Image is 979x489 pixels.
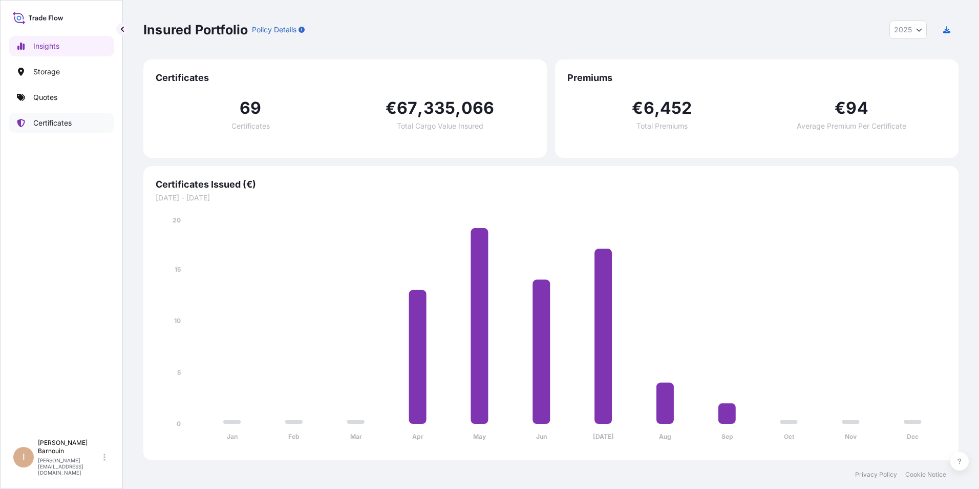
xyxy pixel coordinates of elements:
[846,100,868,116] span: 94
[423,100,456,116] span: 335
[455,100,461,116] span: ,
[567,72,946,84] span: Premiums
[9,62,114,82] a: Storage
[397,100,417,116] span: 67
[33,67,60,77] p: Storage
[636,123,688,130] span: Total Premiums
[721,433,733,440] tspan: Sep
[660,100,692,116] span: 452
[143,22,248,38] p: Insured Portfolio
[461,100,495,116] span: 066
[654,100,660,116] span: ,
[252,25,296,35] p: Policy Details
[33,41,59,51] p: Insights
[33,92,57,103] p: Quotes
[288,433,300,440] tspan: Feb
[156,72,535,84] span: Certificates
[9,87,114,108] a: Quotes
[412,433,423,440] tspan: Apr
[632,100,643,116] span: €
[156,178,946,191] span: Certificates Issued (€)
[23,452,25,462] span: I
[889,21,927,39] button: Year Selector
[231,123,270,130] span: Certificates
[417,100,423,116] span: ,
[177,369,181,376] tspan: 5
[797,123,906,130] span: Average Premium Per Certificate
[659,433,671,440] tspan: Aug
[9,36,114,56] a: Insights
[38,457,101,476] p: [PERSON_NAME][EMAIL_ADDRESS][DOMAIN_NAME]
[175,266,181,273] tspan: 15
[905,471,946,479] a: Cookie Notice
[38,439,101,455] p: [PERSON_NAME] Barnouin
[593,433,614,440] tspan: [DATE]
[240,100,261,116] span: 69
[835,100,846,116] span: €
[894,25,912,35] span: 2025
[350,433,362,440] tspan: Mar
[177,420,181,427] tspan: 0
[845,433,857,440] tspan: Nov
[397,123,483,130] span: Total Cargo Value Insured
[227,433,238,440] tspan: Jan
[173,216,181,224] tspan: 20
[784,433,795,440] tspan: Oct
[386,100,397,116] span: €
[644,100,654,116] span: 6
[473,433,486,440] tspan: May
[174,317,181,324] tspan: 10
[907,433,919,440] tspan: Dec
[33,118,72,128] p: Certificates
[536,433,547,440] tspan: Jun
[855,471,897,479] a: Privacy Policy
[156,193,946,203] span: [DATE] - [DATE]
[9,113,114,133] a: Certificates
